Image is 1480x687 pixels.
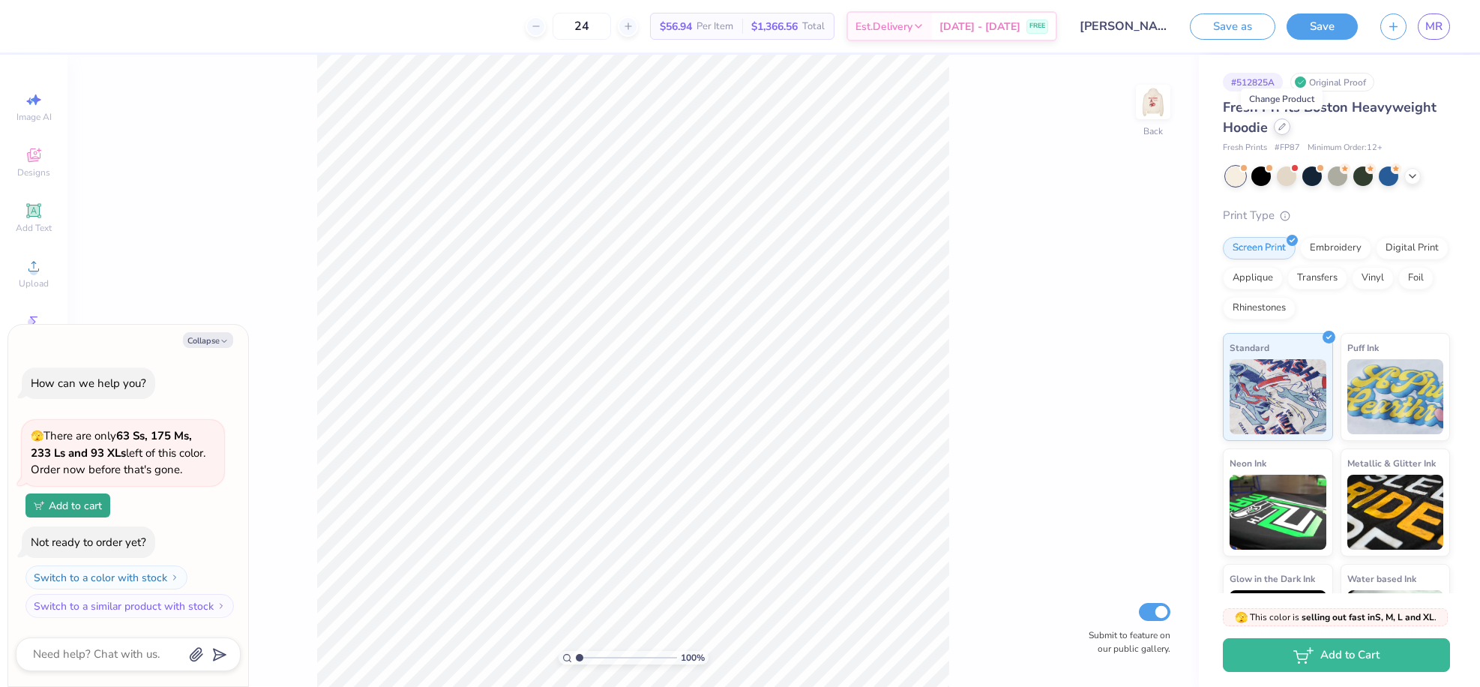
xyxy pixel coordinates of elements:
[1418,13,1450,40] a: MR
[1029,21,1045,31] span: FREE
[19,277,49,289] span: Upload
[1376,237,1449,259] div: Digital Print
[1300,237,1371,259] div: Embroidery
[1138,87,1168,117] img: Back
[170,573,179,582] img: Switch to a color with stock
[1230,590,1326,665] img: Glow in the Dark Ink
[660,19,692,34] span: $56.94
[25,594,234,618] button: Switch to a similar product with stock
[25,565,187,589] button: Switch to a color with stock
[1352,267,1394,289] div: Vinyl
[16,222,52,234] span: Add Text
[25,493,110,517] button: Add to cart
[802,19,825,34] span: Total
[1347,590,1444,665] img: Water based Ink
[1223,237,1296,259] div: Screen Print
[1287,13,1358,40] button: Save
[1302,611,1434,623] strong: selling out fast in S, M, L and XL
[553,13,611,40] input: – –
[1230,455,1266,471] span: Neon Ink
[31,428,205,477] span: There are only left of this color. Order now before that's gone.
[1290,73,1374,91] div: Original Proof
[1230,359,1326,434] img: Standard
[1235,610,1248,625] span: 🫣
[939,19,1020,34] span: [DATE] - [DATE]
[1425,18,1443,35] span: MR
[1230,571,1315,586] span: Glow in the Dark Ink
[1275,142,1300,154] span: # FP87
[17,166,50,178] span: Designs
[1347,571,1416,586] span: Water based Ink
[1347,340,1379,355] span: Puff Ink
[1143,124,1163,138] div: Back
[31,429,43,443] span: 🫣
[1068,11,1179,41] input: Untitled Design
[681,651,705,664] span: 100 %
[31,428,192,460] strong: 63 Ss, 175 Ms, 233 Ls and 93 XLs
[1235,610,1437,624] span: This color is .
[1347,455,1436,471] span: Metallic & Glitter Ink
[16,111,52,123] span: Image AI
[1230,475,1326,550] img: Neon Ink
[1230,340,1269,355] span: Standard
[1080,628,1170,655] label: Submit to feature on our public gallery.
[1287,267,1347,289] div: Transfers
[1223,207,1450,224] div: Print Type
[1241,88,1323,109] div: Change Product
[1223,73,1283,91] div: # 512825A
[1223,638,1450,672] button: Add to Cart
[697,19,733,34] span: Per Item
[855,19,912,34] span: Est. Delivery
[751,19,798,34] span: $1,366.56
[1190,13,1275,40] button: Save as
[34,501,44,510] img: Add to cart
[1347,475,1444,550] img: Metallic & Glitter Ink
[31,535,146,550] div: Not ready to order yet?
[183,332,233,348] button: Collapse
[1347,359,1444,434] img: Puff Ink
[31,376,146,391] div: How can we help you?
[1223,297,1296,319] div: Rhinestones
[1223,98,1437,136] span: Fresh Prints Boston Heavyweight Hoodie
[1223,267,1283,289] div: Applique
[1223,142,1267,154] span: Fresh Prints
[217,601,226,610] img: Switch to a similar product with stock
[1308,142,1383,154] span: Minimum Order: 12 +
[1398,267,1434,289] div: Foil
